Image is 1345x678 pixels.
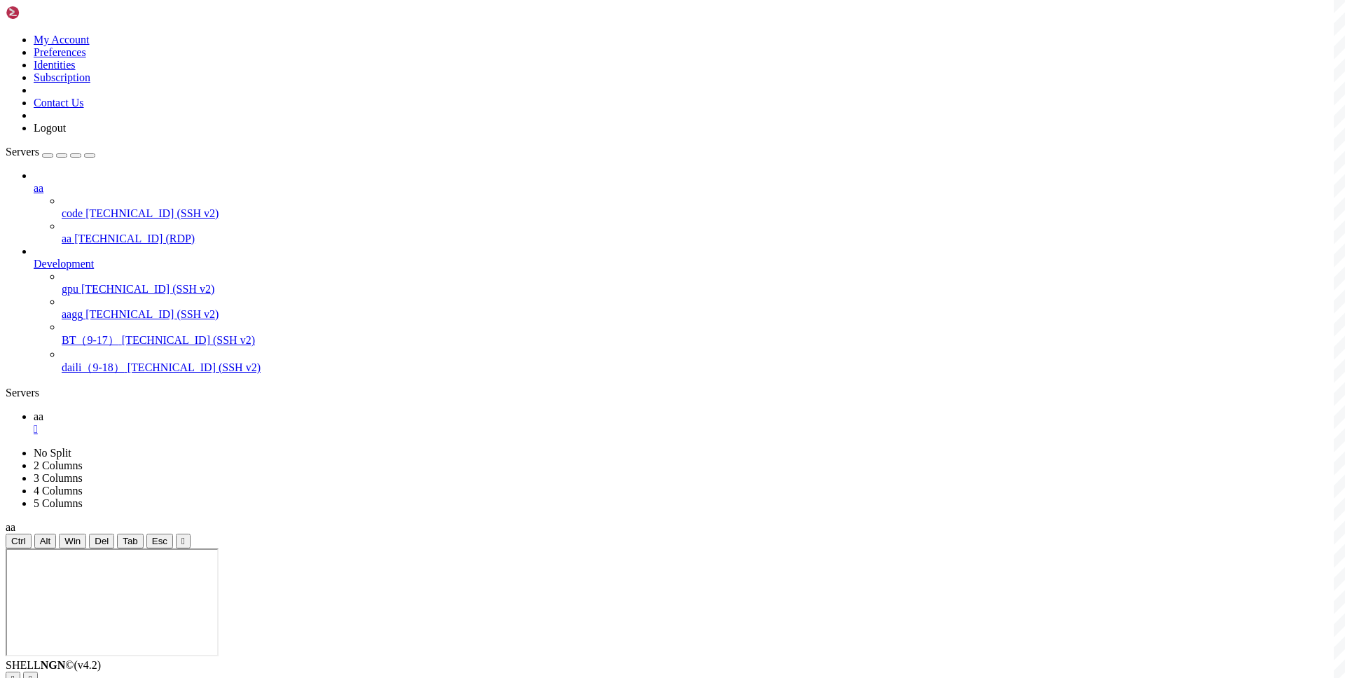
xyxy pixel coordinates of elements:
[117,534,144,548] button: Tab
[62,270,1339,296] li: gpu [TECHNICAL_ID] (SSH v2)
[34,34,90,46] a: My Account
[62,321,1339,348] li: BT（9-17） [TECHNICAL_ID] (SSH v2)
[62,361,125,373] span: daili（9-18）
[74,233,195,244] span: [TECHNICAL_ID] (RDP)
[62,283,78,295] span: gpu
[62,195,1339,220] li: code [TECHNICAL_ID] (SSH v2)
[74,659,102,671] span: 4.2.0
[127,361,261,373] span: [TECHNICAL_ID] (SSH v2)
[62,334,119,346] span: BT（9-17）
[34,182,1339,195] a: aa
[34,46,86,58] a: Preferences
[34,485,83,497] a: 4 Columns
[62,333,1339,348] a: BT（9-17） [TECHNICAL_ID] (SSH v2)
[89,534,114,548] button: Del
[152,536,167,546] span: Esc
[34,410,1339,436] a: aa
[81,283,214,295] span: [TECHNICAL_ID] (SSH v2)
[6,521,15,533] span: aa
[11,536,26,546] span: Ctrl
[6,659,101,671] span: SHELL ©
[62,233,1339,245] a: aa [TECHNICAL_ID] (RDP)
[95,536,109,546] span: Del
[59,534,86,548] button: Win
[62,308,83,320] span: aagg
[34,182,43,194] span: aa
[40,536,51,546] span: Alt
[6,146,39,158] span: Servers
[6,534,32,548] button: Ctrl
[34,410,43,422] span: aa
[34,97,84,109] a: Contact Us
[122,334,255,346] span: [TECHNICAL_ID] (SSH v2)
[34,472,83,484] a: 3 Columns
[62,207,1339,220] a: code [TECHNICAL_ID] (SSH v2)
[181,536,185,546] div: 
[41,659,66,671] b: NGN
[64,536,81,546] span: Win
[62,220,1339,245] li: aa [TECHNICAL_ID] (RDP)
[34,459,83,471] a: 2 Columns
[146,534,173,548] button: Esc
[85,207,219,219] span: [TECHNICAL_ID] (SSH v2)
[85,308,219,320] span: [TECHNICAL_ID] (SSH v2)
[6,146,95,158] a: Servers
[62,283,1339,296] a: gpu [TECHNICAL_ID] (SSH v2)
[34,122,66,134] a: Logout
[34,423,1339,436] a: 
[34,497,83,509] a: 5 Columns
[34,534,57,548] button: Alt
[62,207,83,219] span: code
[34,71,90,83] a: Subscription
[62,361,1339,375] a: daili（9-18） [TECHNICAL_ID] (SSH v2)
[34,258,94,270] span: Development
[6,6,86,20] img: Shellngn
[34,447,71,459] a: No Split
[34,245,1339,375] li: Development
[34,258,1339,270] a: Development
[62,233,71,244] span: aa
[123,536,138,546] span: Tab
[62,348,1339,375] li: daili（9-18） [TECHNICAL_ID] (SSH v2)
[62,308,1339,321] a: aagg [TECHNICAL_ID] (SSH v2)
[34,169,1339,245] li: aa
[62,296,1339,321] li: aagg [TECHNICAL_ID] (SSH v2)
[34,59,76,71] a: Identities
[6,387,1339,399] div: Servers
[176,534,191,548] button: 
